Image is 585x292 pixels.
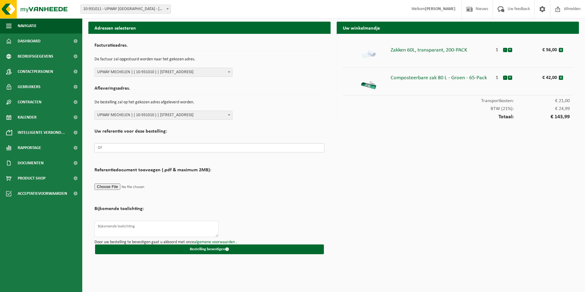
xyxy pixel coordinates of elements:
span: Contracten [18,94,41,110]
span: 10-931011 - UPWAY BELGIUM - MECHELEN [81,5,171,13]
div: Zakken 60L, transparant, 200-PACK [391,45,491,53]
span: Navigatie [18,18,37,34]
h2: Referentiedocument toevoegen (.pdf & maximum 2MB): [94,168,211,176]
span: UPWAY MECHELEN | ( 10-931010 ) | KRUISBAAN 64, 2800 MECHELEN [95,68,232,77]
span: Contactpersonen [18,64,53,79]
button: + [508,48,512,52]
button: + [508,76,512,80]
span: Acceptatievoorwaarden [18,186,67,201]
span: Kalender [18,110,37,125]
button: - [503,76,507,80]
img: 01-001033 [359,72,378,91]
h2: Facturatieadres. [94,43,324,51]
span: Rapportage [18,140,41,155]
button: x [559,76,563,80]
h2: Uw winkelmandje [337,22,579,34]
div: BTW (21%): [343,103,573,111]
div: € 42,00 [525,72,558,80]
span: € 143,99 [514,114,570,120]
button: x [559,48,563,52]
p: De bestelling zal op het gekozen adres afgeleverd worden. [94,97,324,108]
span: Bedrijfsgegevens [18,49,53,64]
div: 1 [491,45,503,52]
span: Product Shop [18,171,45,186]
span: Gebruikers [18,79,41,94]
span: Dashboard [18,34,41,49]
span: UPWAY MECHELEN | ( 10-931010 ) | KRUISBAAN 64, 2800 MECHELEN [94,68,232,77]
strong: [PERSON_NAME] [425,7,456,11]
h2: Adressen selecteren [88,22,331,34]
span: Documenten [18,155,44,171]
h2: Bijkomende toelichting: [94,206,144,215]
span: UPWAY MECHELEN | ( 10-931010 ) | KRUISBAAN 64, 2800 MECHELEN [95,111,232,119]
span: € 24,99 [514,106,570,111]
input: Uw referentie voor deze bestelling [94,143,324,152]
span: 10-931011 - UPWAY BELGIUM - MECHELEN [80,5,171,14]
div: Totaal: [343,111,573,120]
h2: Uw referentie voor deze bestelling: [94,129,324,137]
a: algemene voorwaarden . [194,240,237,244]
div: € 56,00 [525,45,558,52]
button: Bestelling bevestigen [95,244,324,254]
button: - [503,48,507,52]
img: 01-000430 [359,45,378,63]
span: Intelligente verbond... [18,125,65,140]
p: De factuur zal opgestuurd worden naar het gekozen adres. [94,54,324,65]
p: Door uw bestelling te bevestigen gaat u akkoord met onze [94,240,324,244]
div: Composteerbare zak 80 L - Groen - 65-Pack [391,72,491,81]
span: € 21,00 [514,98,570,103]
div: 1 [491,72,503,80]
h2: Afleveringsadres. [94,86,324,94]
span: UPWAY MECHELEN | ( 10-931010 ) | KRUISBAAN 64, 2800 MECHELEN [94,111,232,120]
div: Transportkosten: [343,95,573,103]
